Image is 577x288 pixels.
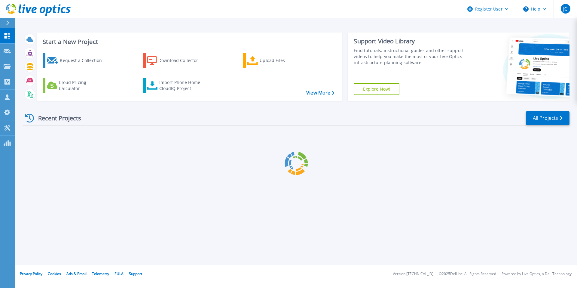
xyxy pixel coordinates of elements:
div: Request a Collection [60,54,108,67]
h3: Start a New Project [43,39,334,45]
div: Find tutorials, instructional guides and other support videos to help you make the most of your L... [354,48,467,66]
span: JC [563,6,567,11]
div: Recent Projects [23,111,89,125]
a: Request a Collection [43,53,110,68]
li: Powered by Live Optics, a Dell Technology [502,272,572,276]
a: Cookies [48,271,61,276]
div: Cloud Pricing Calculator [59,79,107,91]
a: All Projects [526,111,569,125]
a: EULA [114,271,124,276]
a: Privacy Policy [20,271,42,276]
a: Telemetry [92,271,109,276]
div: Support Video Library [354,37,467,45]
a: Support [129,271,142,276]
a: Cloud Pricing Calculator [43,78,110,93]
div: Download Collector [158,54,206,67]
div: Upload Files [260,54,308,67]
a: Upload Files [243,53,310,68]
a: Ads & Email [66,271,87,276]
li: © 2025 Dell Inc. All Rights Reserved [439,272,496,276]
a: View More [306,90,334,96]
a: Download Collector [143,53,210,68]
a: Explore Now! [354,83,399,95]
div: Import Phone Home CloudIQ Project [159,79,206,91]
li: Version: [TECHNICAL_ID] [393,272,433,276]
